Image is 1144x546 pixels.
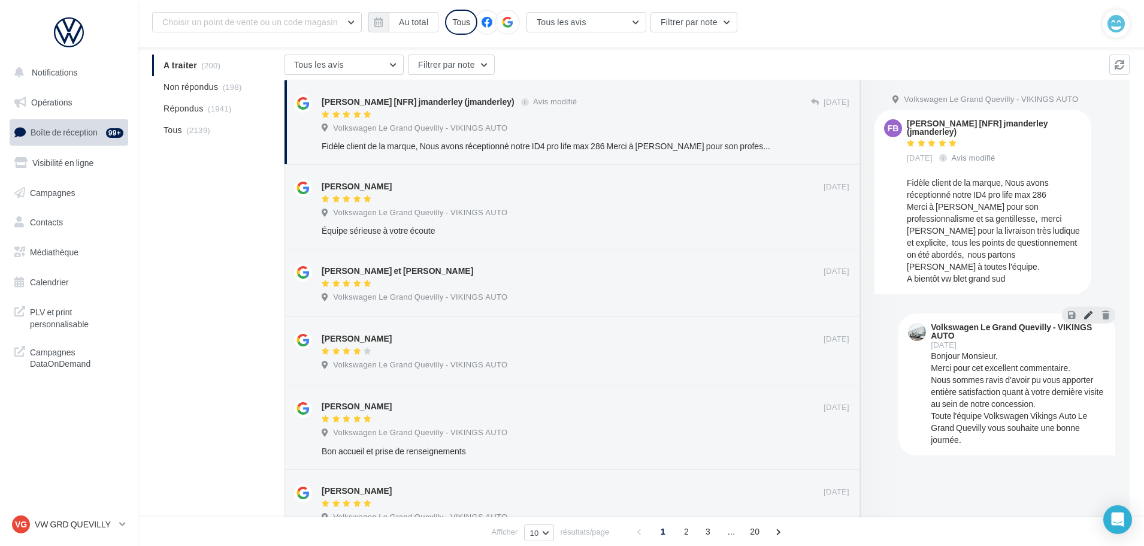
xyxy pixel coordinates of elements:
[223,82,242,92] span: (198)
[824,334,849,345] span: [DATE]
[152,12,362,32] button: Choisir un point de vente ou un code magasin
[333,207,507,218] span: Volkswagen Le Grand Quevilly - VIKINGS AUTO
[30,277,69,287] span: Calendrier
[722,522,741,541] span: ...
[653,522,673,541] span: 1
[7,299,131,334] a: PLV et print personnalisable
[333,427,507,438] span: Volkswagen Le Grand Quevilly - VIKINGS AUTO
[931,341,957,349] span: [DATE]
[904,94,1078,105] span: Volkswagen Le Grand Quevilly - VIKINGS AUTO
[333,123,507,134] span: Volkswagen Le Grand Quevilly - VIKINGS AUTO
[907,177,1082,285] div: Fidèle client de la marque, Nous avons réceptionné notre ID4 pro life max 286 Merci à [PERSON_NAM...
[677,522,696,541] span: 2
[526,12,646,32] button: Tous les avis
[164,81,218,93] span: Non répondus
[7,240,131,265] a: Médiathèque
[7,180,131,206] a: Campagnes
[322,225,771,237] div: Équipe sérieuse à votre écoute
[15,518,27,530] span: VG
[30,304,123,330] span: PLV et print personnalisable
[408,55,495,75] button: Filtrer par note
[32,67,77,77] span: Notifications
[322,485,392,497] div: [PERSON_NAME]
[322,180,392,192] div: [PERSON_NAME]
[492,526,518,538] span: Afficher
[824,182,849,192] span: [DATE]
[533,97,577,107] span: Avis modifié
[164,124,182,136] span: Tous
[7,150,131,176] a: Visibilité en ligne
[824,266,849,277] span: [DATE]
[208,104,232,113] span: (1941)
[322,333,392,345] div: [PERSON_NAME]
[537,17,586,27] span: Tous les avis
[368,12,438,32] button: Au total
[7,60,126,85] button: Notifications
[907,119,1079,136] div: [PERSON_NAME] [NFR] jmanderley (jmanderley)
[931,350,1106,446] div: Bonjour Monsieur, Merci pour cet excellent commentaire. Nous sommes ravis d'avoir pu vous apporte...
[322,445,771,457] div: Bon accueil et prise de renseignements
[31,127,98,137] span: Boîte de réception
[7,210,131,235] a: Contacts
[561,526,610,538] span: résultats/page
[32,158,93,168] span: Visibilité en ligne
[1103,505,1132,534] div: Open Intercom Messenger
[294,59,344,70] span: Tous les avis
[389,12,438,32] button: Au total
[931,323,1103,340] div: Volkswagen Le Grand Quevilly - VIKINGS AUTO
[824,487,849,497] span: [DATE]
[30,187,75,197] span: Campagnes
[162,17,338,27] span: Choisir un point de vente ou un code magasin
[284,55,404,75] button: Tous les avis
[322,140,771,152] div: Fidèle client de la marque, Nous avons réceptionné notre ID4 pro life max 286 Merci à [PERSON_NAM...
[322,265,473,277] div: [PERSON_NAME] et [PERSON_NAME]
[30,217,63,227] span: Contacts
[824,402,849,413] span: [DATE]
[35,518,114,530] p: VW GRD QUEVILLY
[333,360,507,370] span: Volkswagen Le Grand Quevilly - VIKINGS AUTO
[322,96,515,108] div: [PERSON_NAME] [NFR] jmanderley (jmanderley)
[7,339,131,375] a: Campagnes DataOnDemand
[650,12,737,32] button: Filtrer par note
[445,10,477,35] div: Tous
[106,128,123,138] div: 99+
[524,524,553,541] button: 10
[907,153,933,164] span: [DATE]
[31,97,72,107] span: Opérations
[333,512,507,523] span: Volkswagen Le Grand Quevilly - VIKINGS AUTO
[529,528,538,538] span: 10
[186,125,210,135] span: (2139)
[888,122,899,134] span: FB
[164,102,204,114] span: Répondus
[824,97,849,108] span: [DATE]
[10,513,128,536] a: VG VW GRD QUEVILLY
[952,153,995,162] span: Avis modifié
[745,522,764,541] span: 20
[30,247,78,257] span: Médiathèque
[698,522,718,541] span: 3
[322,400,392,412] div: [PERSON_NAME]
[7,270,131,295] a: Calendrier
[7,90,131,115] a: Opérations
[7,119,131,145] a: Boîte de réception99+
[333,292,507,303] span: Volkswagen Le Grand Quevilly - VIKINGS AUTO
[30,344,123,370] span: Campagnes DataOnDemand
